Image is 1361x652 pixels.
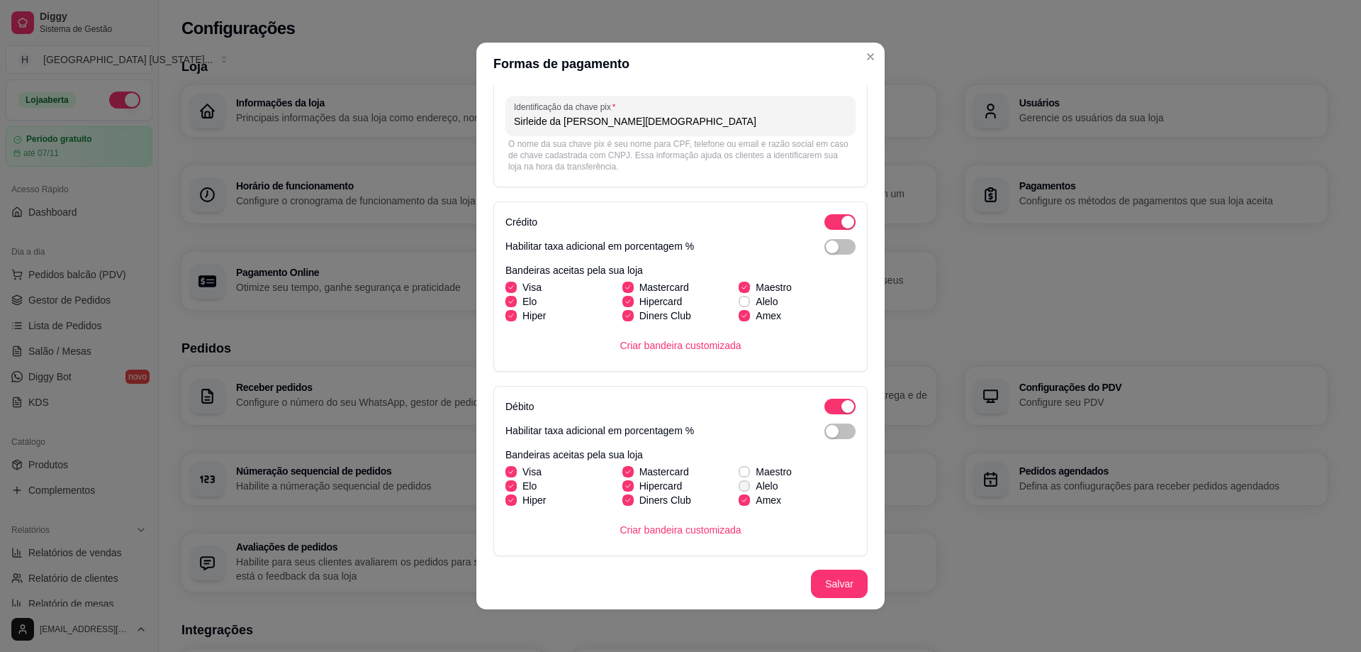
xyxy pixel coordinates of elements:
[756,280,792,294] span: Maestro
[505,263,856,277] p: Bandeiras aceitas pela sua loja
[859,45,882,68] button: Close
[505,424,694,439] p: Habilitar taxa adicional em porcentagem %
[505,216,537,228] label: Crédito
[505,401,534,412] label: Débito
[756,294,778,309] span: Alelo
[639,465,689,479] span: Mastercard
[639,493,691,507] span: Diners Club
[476,43,885,85] header: Formas de pagamento
[639,309,691,323] span: Diners Club
[505,239,694,255] p: Habilitar taxa adicional em porcentagem %
[608,331,752,360] button: Criar bandeira customizada
[756,309,781,323] span: Amex
[522,465,542,479] span: Visa
[508,138,853,172] div: O nome da sua chave pix é seu nome para CPF, telefone ou email e razão social em caso de chave ca...
[514,101,620,113] label: Identificação da chave pix
[522,294,537,309] span: Elo
[514,114,847,128] input: Identificação da chave pix
[756,493,781,507] span: Amex
[608,516,752,544] button: Criar bandeira customizada
[505,448,856,462] p: Bandeiras aceitas pela sua loja
[522,309,546,323] span: Hiper
[639,280,689,294] span: Mastercard
[522,493,546,507] span: Hiper
[639,479,683,493] span: Hipercard
[756,465,792,479] span: Maestro
[522,479,537,493] span: Elo
[522,280,542,294] span: Visa
[756,479,778,493] span: Alelo
[811,570,868,598] button: Salvar
[639,294,683,309] span: Hipercard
